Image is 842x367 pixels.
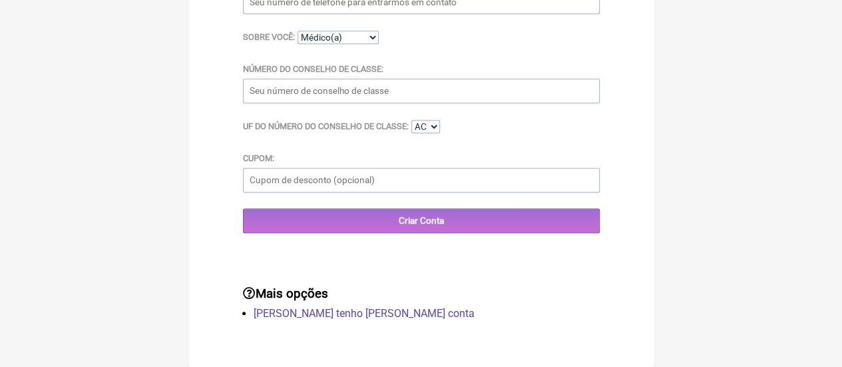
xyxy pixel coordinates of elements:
label: Número do Conselho de Classe: [243,64,383,74]
input: Criar Conta [243,208,600,233]
label: UF do Número do Conselho de Classe: [243,121,409,131]
a: [PERSON_NAME] tenho [PERSON_NAME] conta [254,307,475,320]
h3: Mais opções [243,286,600,301]
input: Cupom de desconto (opcional) [243,168,600,192]
input: Seu número de conselho de classe [243,79,600,103]
label: Cupom: [243,153,274,163]
label: Sobre você: [243,32,295,42]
